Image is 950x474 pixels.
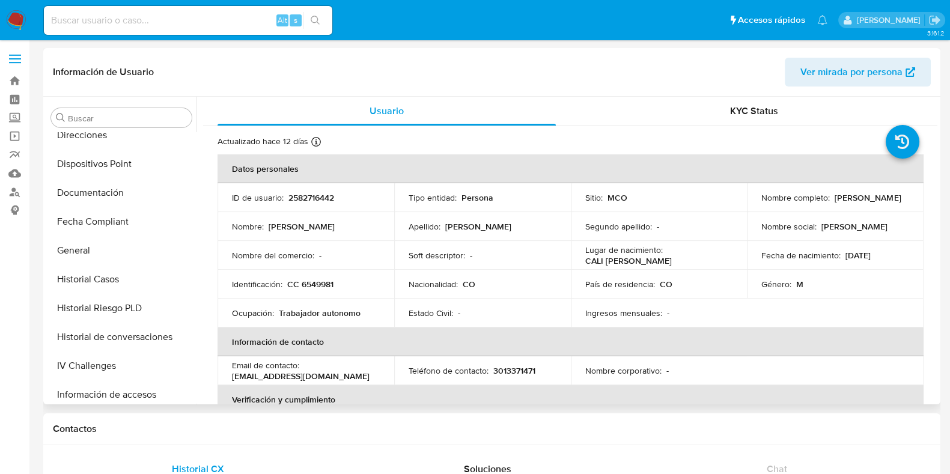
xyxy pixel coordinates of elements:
[278,14,287,26] span: Alt
[409,279,458,290] p: Nacionalidad :
[53,66,154,78] h1: Información de Usuario
[46,323,196,351] button: Historial de conversaciones
[585,245,663,255] p: Lugar de nacimiento :
[785,58,931,87] button: Ver mirada por persona
[821,221,888,232] p: [PERSON_NAME]
[461,192,493,203] p: Persona
[835,192,901,203] p: [PERSON_NAME]
[761,250,841,261] p: Fecha de nacimiento :
[817,15,827,25] a: Notificaciones
[232,279,282,290] p: Identificación :
[46,380,196,409] button: Información de accesos
[46,207,196,236] button: Fecha Compliant
[409,192,457,203] p: Tipo entidad :
[68,113,187,124] input: Buscar
[232,360,299,371] p: Email de contacto :
[218,136,308,147] p: Actualizado hace 12 días
[218,385,924,414] th: Verificación y cumplimiento
[232,221,264,232] p: Nombre :
[667,308,669,318] p: -
[46,294,196,323] button: Historial Riesgo PLD
[46,150,196,178] button: Dispositivos Point
[856,14,924,26] p: marcela.perdomo@mercadolibre.com.co
[46,178,196,207] button: Documentación
[493,365,535,376] p: 3013371471
[845,250,871,261] p: [DATE]
[409,365,489,376] p: Teléfono de contacto :
[294,14,297,26] span: s
[279,308,361,318] p: Trabajador autonomo
[470,250,472,261] p: -
[796,279,803,290] p: M
[607,192,627,203] p: MCO
[657,221,659,232] p: -
[730,104,778,118] span: KYC Status
[585,279,655,290] p: País de residencia :
[928,14,941,26] a: Salir
[585,255,672,266] p: CALI [PERSON_NAME]
[800,58,903,87] span: Ver mirada por persona
[585,221,652,232] p: Segundo apellido :
[666,365,669,376] p: -
[269,221,335,232] p: [PERSON_NAME]
[46,236,196,265] button: General
[660,279,672,290] p: CO
[56,113,65,123] button: Buscar
[409,250,465,261] p: Soft descriptor :
[319,250,321,261] p: -
[288,192,334,203] p: 2582716442
[46,265,196,294] button: Historial Casos
[232,192,284,203] p: ID de usuario :
[232,250,314,261] p: Nombre del comercio :
[761,221,817,232] p: Nombre social :
[303,12,327,29] button: search-icon
[761,279,791,290] p: Género :
[46,351,196,380] button: IV Challenges
[761,192,830,203] p: Nombre completo :
[463,279,475,290] p: CO
[585,365,662,376] p: Nombre corporativo :
[370,104,404,118] span: Usuario
[232,371,370,381] p: [EMAIL_ADDRESS][DOMAIN_NAME]
[585,308,662,318] p: Ingresos mensuales :
[585,192,603,203] p: Sitio :
[409,221,440,232] p: Apellido :
[46,121,196,150] button: Direcciones
[738,14,805,26] span: Accesos rápidos
[53,423,931,435] h1: Contactos
[409,308,453,318] p: Estado Civil :
[287,279,333,290] p: CC 6549981
[218,154,924,183] th: Datos personales
[445,221,511,232] p: [PERSON_NAME]
[458,308,460,318] p: -
[44,13,332,28] input: Buscar usuario o caso...
[218,327,924,356] th: Información de contacto
[232,308,274,318] p: Ocupación :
